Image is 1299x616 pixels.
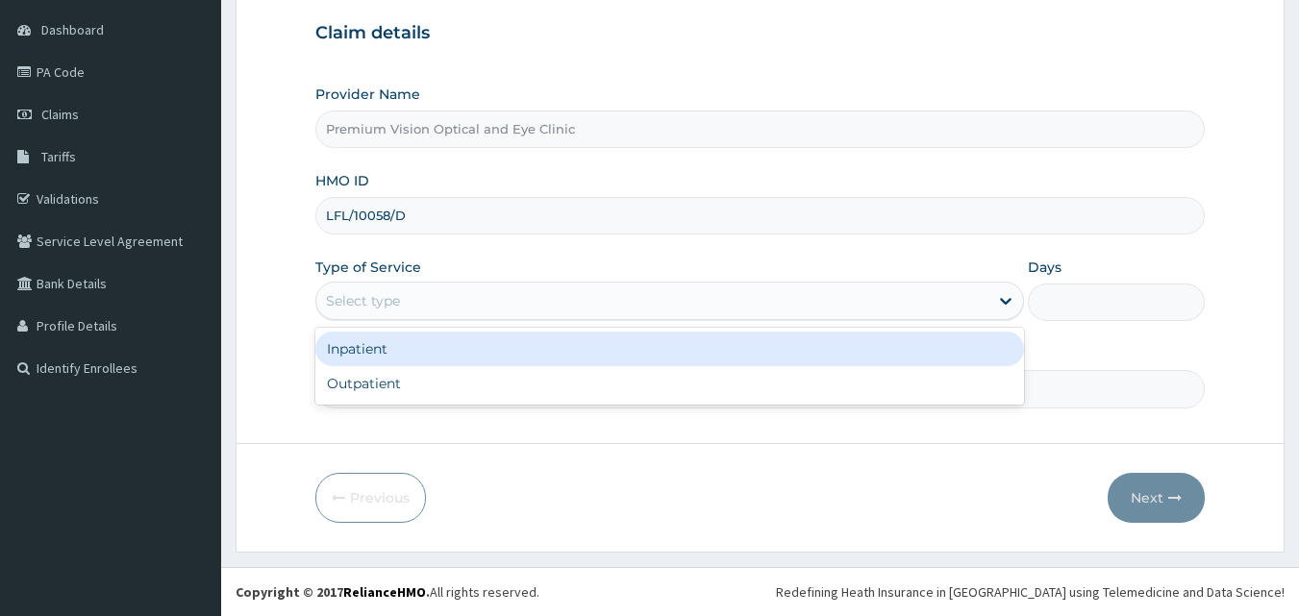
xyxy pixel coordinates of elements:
[326,291,400,310] div: Select type
[315,171,369,190] label: HMO ID
[41,148,76,165] span: Tariffs
[1028,258,1062,277] label: Days
[315,85,420,104] label: Provider Name
[236,583,430,601] strong: Copyright © 2017 .
[221,567,1299,616] footer: All rights reserved.
[315,197,1206,234] input: Enter HMO ID
[315,332,1024,366] div: Inpatient
[41,106,79,123] span: Claims
[315,366,1024,401] div: Outpatient
[41,21,104,38] span: Dashboard
[315,23,1206,44] h3: Claim details
[1108,473,1205,523] button: Next
[343,583,426,601] a: RelianceHMO
[315,473,426,523] button: Previous
[776,582,1285,602] div: Redefining Heath Insurance in [GEOGRAPHIC_DATA] using Telemedicine and Data Science!
[315,258,421,277] label: Type of Service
